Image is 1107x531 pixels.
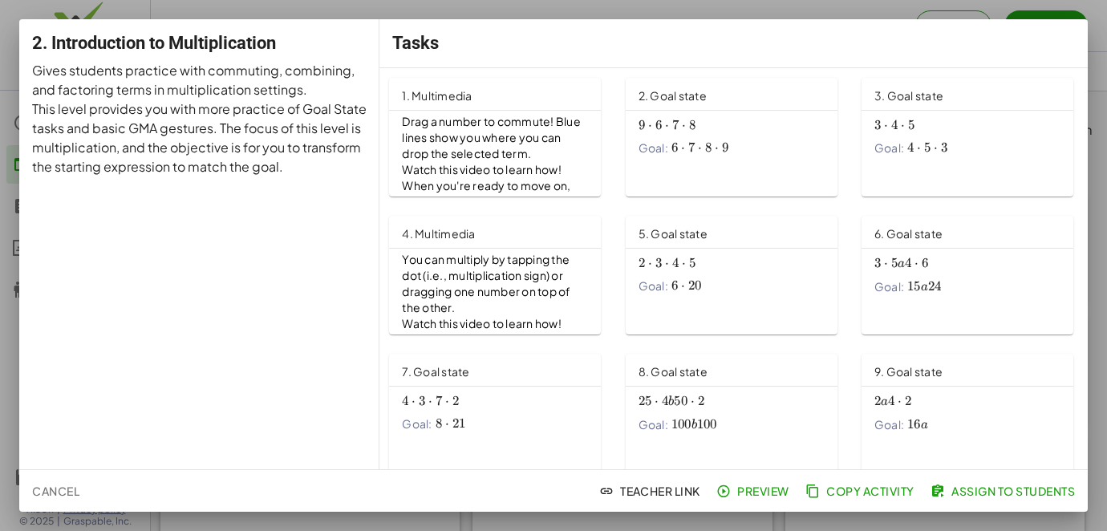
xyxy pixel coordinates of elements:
span: 6. Goal state [874,226,943,241]
span: ⋅ [445,415,449,432]
span: ⋅ [681,140,685,156]
span: 5 [689,255,695,271]
span: Goal: [874,140,904,156]
span: 6 [671,278,678,294]
span: 5 [908,117,914,133]
button: Cancel [26,476,86,505]
span: ⋅ [648,255,652,271]
span: ⋅ [898,393,902,409]
span: 8 [436,415,442,432]
span: 15 [907,278,921,294]
span: 4 [402,393,408,409]
span: ⋅ [715,140,719,156]
span: Assign to Students [934,484,1075,498]
span: ⋅ [412,393,416,409]
span: b [691,419,697,432]
span: You can multiply by tapping the dot (i.e., multiplication sign) or dragging one number on top of ... [402,252,573,314]
a: 3. Goal stateGoal: [862,78,1078,197]
span: 50 [674,393,687,409]
span: Goal: [402,415,432,432]
span: Watch this video to learn how! When you're ready to move on, click continue. [402,316,573,363]
span: ⋅ [648,117,652,133]
a: 1. MultimediaDrag a number to commute! Blue lines show you where you can drop the selected term.W... [389,78,606,197]
span: 4 [672,255,679,271]
span: Cancel [32,484,79,498]
span: 3 [874,255,881,271]
span: 3 [655,255,662,271]
a: 2. Goal stateGoal: [626,78,842,197]
span: 2. Goal state [639,88,707,103]
span: a [921,281,928,294]
a: 7. Goal stateGoal: [389,354,606,472]
span: Preview [720,484,789,498]
span: ⋅ [681,278,685,294]
span: Goal: [874,278,904,295]
span: a [921,419,928,432]
span: ⋅ [884,255,888,271]
span: 7. Goal state [402,364,469,379]
span: a [898,257,905,270]
a: 5. Goal stateGoal: [626,216,842,334]
a: 6. Goal stateGoal: [862,216,1078,334]
span: 2 [452,393,459,409]
span: 7 [436,393,442,409]
span: 5 [891,255,898,271]
span: 3 [941,140,947,156]
span: 4 [891,117,898,133]
span: 3 [874,117,881,133]
span: 9 [722,140,728,156]
span: ⋅ [901,117,905,133]
span: 4 [662,393,668,409]
span: 6 [922,255,928,271]
span: 9. Goal state [874,364,943,379]
button: Preview [713,476,796,505]
p: Gives students practice with commuting, combining, and factoring terms in multiplication settings. [32,61,367,99]
span: 20 [688,278,702,294]
span: 8. Goal state [639,364,708,379]
span: ⋅ [691,393,695,409]
span: ⋅ [917,140,921,156]
span: 7 [688,140,695,156]
span: 100 [697,416,717,432]
span: 2 [905,393,911,409]
button: Copy Activity [802,476,921,505]
span: ⋅ [665,255,669,271]
span: 3 [419,393,425,409]
span: ⋅ [655,393,659,409]
span: 7 [672,117,679,133]
span: ⋅ [682,255,686,271]
span: 25 [639,393,652,409]
span: b [668,395,674,408]
span: 5 [924,140,931,156]
span: 4 [907,140,914,156]
a: 8. Goal stateGoal: [626,354,842,472]
span: Drag a number to commute! Blue lines show you where you can drop the selected term. [402,114,582,160]
span: 8 [705,140,712,156]
span: ⋅ [884,117,888,133]
button: Teacher Link [596,476,707,505]
span: ⋅ [934,140,938,156]
a: 9. Goal stateGoal: [862,354,1078,472]
span: 16 [907,416,921,432]
span: 9 [639,117,645,133]
span: 4 [905,255,911,271]
div: Tasks [379,19,1088,67]
span: 8 [689,117,695,133]
span: a [881,395,888,408]
span: 2. Introduction to Multiplication [32,33,276,53]
span: ⋅ [698,140,702,156]
span: ⋅ [445,393,449,409]
span: ⋅ [682,117,686,133]
span: 21 [452,415,466,432]
span: 1. Multimedia [402,88,472,103]
span: 6 [671,140,678,156]
span: 3. Goal state [874,88,943,103]
span: Goal: [639,278,668,294]
span: Teacher Link [602,484,700,498]
span: ⋅ [665,117,669,133]
p: This level provides you with more practice of Goal State tasks and basic GMA gestures. The focus ... [32,99,367,176]
span: Watch this video to learn how! When you're ready to move on, click continue! [402,162,573,209]
span: 6 [655,117,662,133]
span: Goal: [639,140,668,156]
